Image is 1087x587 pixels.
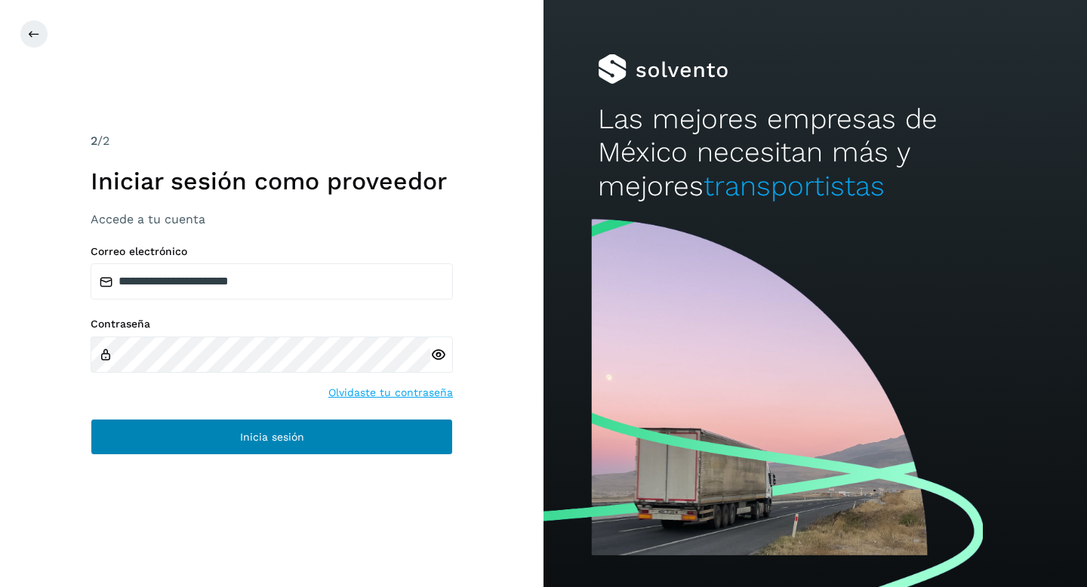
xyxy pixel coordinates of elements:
button: Inicia sesión [91,419,453,455]
h1: Iniciar sesión como proveedor [91,167,453,195]
label: Contraseña [91,318,453,330]
span: Inicia sesión [240,432,304,442]
span: 2 [91,134,97,148]
label: Correo electrónico [91,245,453,258]
span: transportistas [704,170,885,202]
h3: Accede a tu cuenta [91,212,453,226]
h2: Las mejores empresas de México necesitan más y mejores [598,103,1033,203]
div: /2 [91,132,453,150]
a: Olvidaste tu contraseña [328,385,453,401]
